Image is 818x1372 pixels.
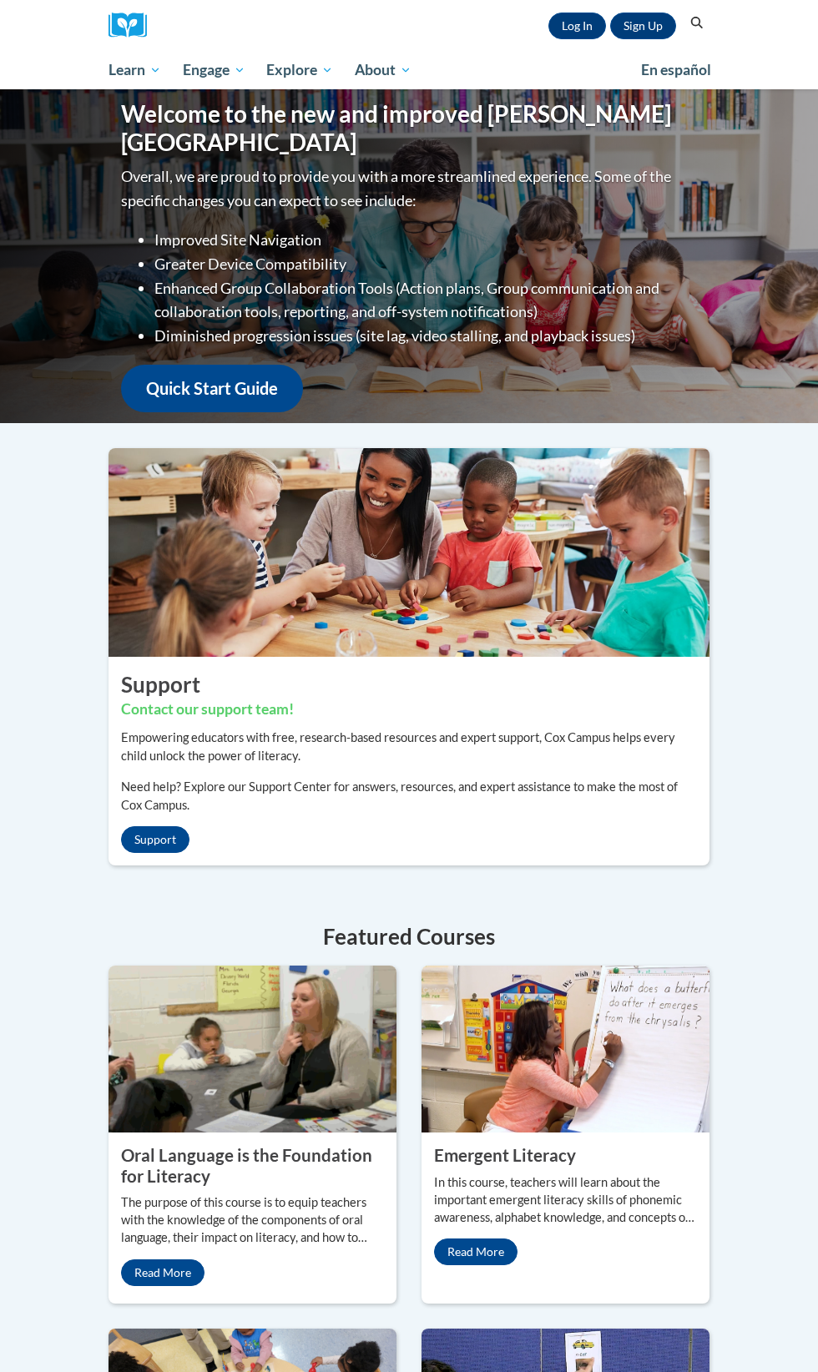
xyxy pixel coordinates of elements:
[121,100,697,156] h1: Welcome to the new and improved [PERSON_NAME][GEOGRAPHIC_DATA]
[434,1145,576,1165] property: Emergent Literacy
[434,1174,697,1227] p: In this course, teachers will learn about the important emergent literacy skills of phonemic awar...
[109,13,159,38] a: Cox Campus
[434,1238,518,1265] a: Read More
[121,1259,204,1286] a: Read More
[641,61,711,78] span: En español
[154,324,697,348] li: Diminished progression issues (site lag, video stalling, and playback issues)
[121,699,697,720] h3: Contact our support team!
[172,51,256,89] a: Engage
[121,826,189,853] a: Support
[355,60,412,80] span: About
[121,164,697,213] p: Overall, we are proud to provide you with a more streamlined experience. Some of the specific cha...
[344,51,422,89] a: About
[154,228,697,252] li: Improved Site Navigation
[154,276,697,325] li: Enhanced Group Collaboration Tools (Action plans, Group communication and collaboration tools, re...
[109,966,396,1132] img: Oral Language is the Foundation for Literacy
[183,60,245,80] span: Engage
[121,1194,384,1247] p: The purpose of this course is to equip teachers with the knowledge of the components of oral lang...
[109,13,159,38] img: Logo brand
[121,1145,372,1186] property: Oral Language is the Foundation for Literacy
[684,13,709,33] button: Search
[548,13,606,39] a: Log In
[255,51,344,89] a: Explore
[96,448,722,657] img: ...
[109,921,709,953] h4: Featured Courses
[422,966,709,1132] img: Emergent Literacy
[630,53,722,88] a: En español
[109,60,161,80] span: Learn
[610,13,676,39] a: Register
[96,51,722,89] div: Main menu
[121,729,697,765] p: Empowering educators with free, research-based resources and expert support, Cox Campus helps eve...
[266,60,333,80] span: Explore
[121,778,697,815] p: Need help? Explore our Support Center for answers, resources, and expert assistance to make the m...
[98,51,172,89] a: Learn
[121,365,303,412] a: Quick Start Guide
[121,669,697,699] h2: Support
[154,252,697,276] li: Greater Device Compatibility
